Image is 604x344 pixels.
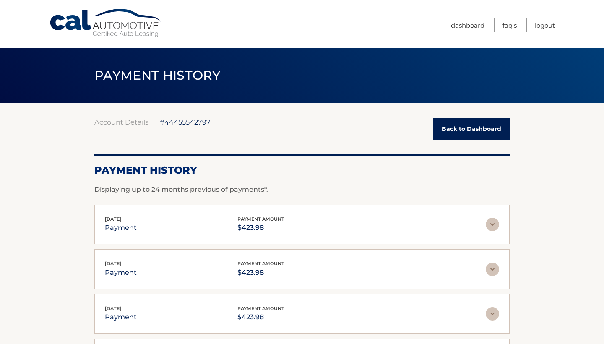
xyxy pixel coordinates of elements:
h2: Payment History [94,164,510,177]
img: accordion-rest.svg [486,307,499,321]
span: [DATE] [105,216,121,222]
span: #44455542797 [160,118,211,126]
p: $423.98 [237,267,284,279]
span: [DATE] [105,305,121,311]
p: Displaying up to 24 months previous of payments*. [94,185,510,195]
p: payment [105,222,137,234]
a: Cal Automotive [49,8,162,38]
span: payment amount [237,261,284,266]
a: Back to Dashboard [433,118,510,140]
span: [DATE] [105,261,121,266]
p: payment [105,311,137,323]
span: payment amount [237,305,284,311]
span: | [153,118,155,126]
p: $423.98 [237,311,284,323]
a: Dashboard [451,18,484,32]
span: PAYMENT HISTORY [94,68,221,83]
p: payment [105,267,137,279]
p: $423.98 [237,222,284,234]
a: Account Details [94,118,148,126]
a: FAQ's [502,18,517,32]
img: accordion-rest.svg [486,218,499,231]
span: payment amount [237,216,284,222]
img: accordion-rest.svg [486,263,499,276]
a: Logout [535,18,555,32]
